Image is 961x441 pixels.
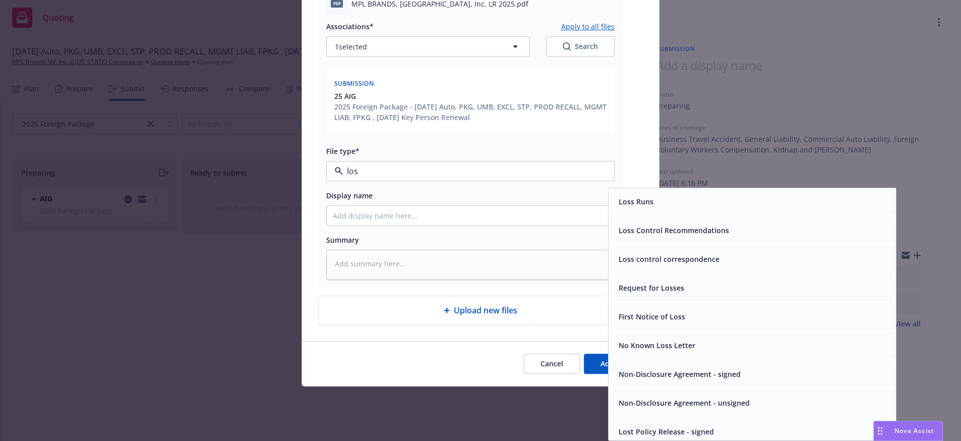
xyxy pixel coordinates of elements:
[619,311,685,322] button: First Notice of Loss
[894,426,934,435] span: Nova Assist
[873,421,943,441] button: Nova Assist
[874,421,886,440] div: Drag to move
[619,283,684,293] button: Request for Losses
